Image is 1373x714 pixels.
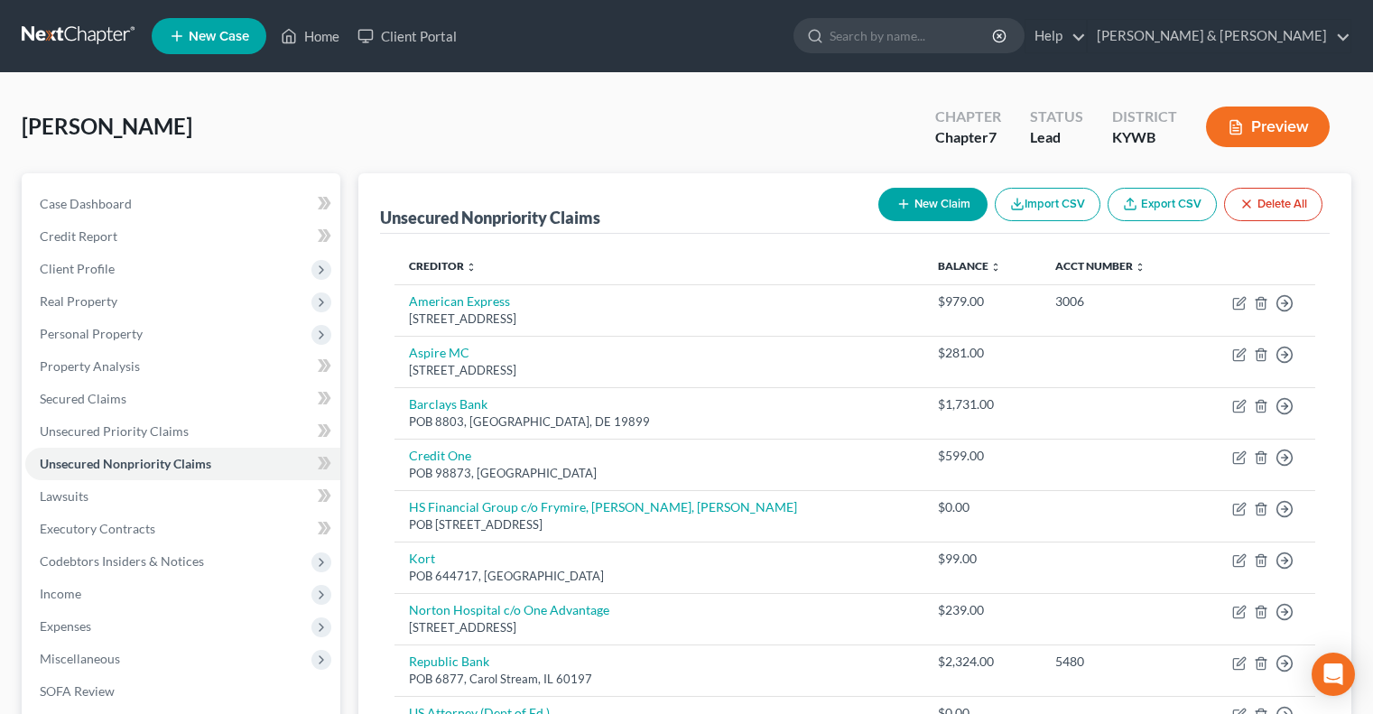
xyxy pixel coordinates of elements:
div: Open Intercom Messenger [1312,653,1355,696]
div: POB 8803, [GEOGRAPHIC_DATA], DE 19899 [409,413,909,431]
a: Republic Bank [409,654,489,669]
a: Norton Hospital c/o One Advantage [409,602,609,617]
span: Lawsuits [40,488,88,504]
span: Property Analysis [40,358,140,374]
a: Balance unfold_more [938,259,1001,273]
a: Acct Number unfold_more [1055,259,1146,273]
a: Unsecured Priority Claims [25,415,340,448]
div: $979.00 [938,292,1025,311]
span: 7 [988,128,997,145]
a: Client Portal [348,20,466,52]
span: Miscellaneous [40,651,120,666]
div: $599.00 [938,447,1025,465]
span: Executory Contracts [40,521,155,536]
span: Credit Report [40,228,117,244]
a: Export CSV [1108,188,1217,221]
div: Lead [1030,127,1083,148]
a: Unsecured Nonpriority Claims [25,448,340,480]
a: Barclays Bank [409,396,487,412]
span: Client Profile [40,261,115,276]
a: Lawsuits [25,480,340,513]
div: 3006 [1055,292,1177,311]
a: Executory Contracts [25,513,340,545]
span: Codebtors Insiders & Notices [40,553,204,569]
button: New Claim [878,188,988,221]
a: Credit One [409,448,471,463]
span: [PERSON_NAME] [22,113,192,139]
div: KYWB [1112,127,1177,148]
div: Chapter [935,127,1001,148]
span: Case Dashboard [40,196,132,211]
a: Case Dashboard [25,188,340,220]
div: POB 644717, [GEOGRAPHIC_DATA] [409,568,909,585]
a: Home [272,20,348,52]
div: POB 6877, Carol Stream, IL 60197 [409,671,909,688]
div: Unsecured Nonpriority Claims [380,207,600,228]
span: New Case [189,30,249,43]
a: [PERSON_NAME] & [PERSON_NAME] [1088,20,1350,52]
span: Personal Property [40,326,143,341]
a: HS Financial Group c/o Frymire, [PERSON_NAME], [PERSON_NAME] [409,499,797,515]
div: 5480 [1055,653,1177,671]
div: [STREET_ADDRESS] [409,311,909,328]
i: unfold_more [466,262,477,273]
input: Search by name... [830,19,995,52]
div: Chapter [935,107,1001,127]
i: unfold_more [990,262,1001,273]
a: Property Analysis [25,350,340,383]
div: [STREET_ADDRESS] [409,362,909,379]
a: Credit Report [25,220,340,253]
a: Aspire MC [409,345,469,360]
a: SOFA Review [25,675,340,708]
div: $239.00 [938,601,1025,619]
i: unfold_more [1135,262,1146,273]
div: District [1112,107,1177,127]
a: Secured Claims [25,383,340,415]
div: $1,731.00 [938,395,1025,413]
a: Creditor unfold_more [409,259,477,273]
div: POB 98873, [GEOGRAPHIC_DATA] [409,465,909,482]
span: Unsecured Priority Claims [40,423,189,439]
div: $2,324.00 [938,653,1025,671]
span: Unsecured Nonpriority Claims [40,456,211,471]
span: SOFA Review [40,683,115,699]
span: Real Property [40,293,117,309]
a: American Express [409,293,510,309]
a: Kort [409,551,435,566]
span: Expenses [40,618,91,634]
span: Secured Claims [40,391,126,406]
div: $0.00 [938,498,1025,516]
div: POB [STREET_ADDRESS] [409,516,909,533]
div: [STREET_ADDRESS] [409,619,909,636]
button: Import CSV [995,188,1100,221]
div: Status [1030,107,1083,127]
div: $281.00 [938,344,1025,362]
button: Preview [1206,107,1330,147]
button: Delete All [1224,188,1322,221]
a: Help [1025,20,1086,52]
span: Income [40,586,81,601]
div: $99.00 [938,550,1025,568]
